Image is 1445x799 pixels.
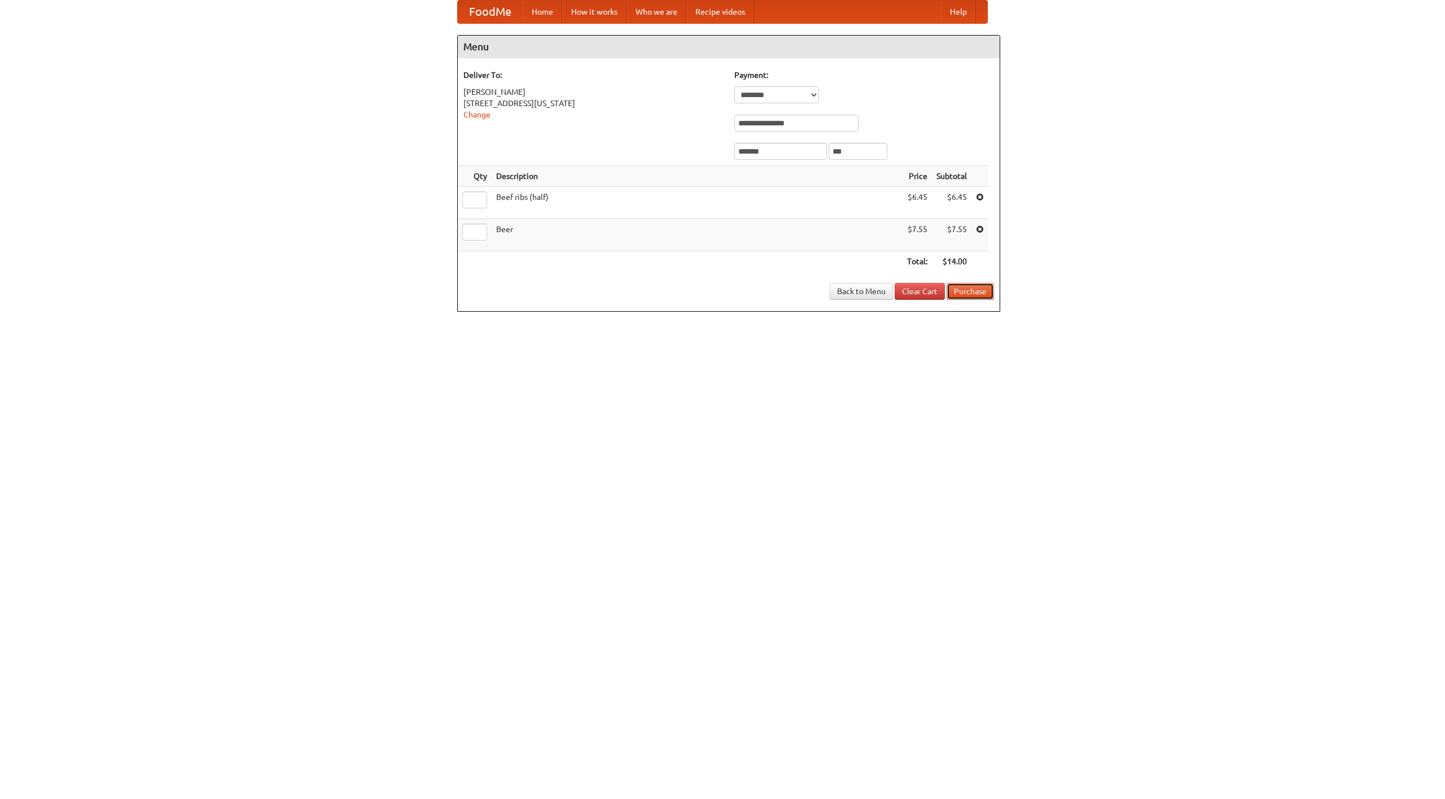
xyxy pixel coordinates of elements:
[492,166,903,187] th: Description
[463,69,723,81] h5: Deliver To:
[627,1,686,23] a: Who we are
[947,283,994,300] button: Purchase
[463,86,723,98] div: [PERSON_NAME]
[686,1,754,23] a: Recipe videos
[932,219,971,251] td: $7.55
[830,283,893,300] a: Back to Menu
[895,283,945,300] a: Clear Cart
[523,1,562,23] a: Home
[463,98,723,109] div: [STREET_ADDRESS][US_STATE]
[734,69,994,81] h5: Payment:
[458,166,492,187] th: Qty
[903,251,932,272] th: Total:
[492,187,903,219] td: Beef ribs (half)
[463,110,491,119] a: Change
[903,219,932,251] td: $7.55
[903,187,932,219] td: $6.45
[932,251,971,272] th: $14.00
[932,166,971,187] th: Subtotal
[458,1,523,23] a: FoodMe
[941,1,976,23] a: Help
[492,219,903,251] td: Beer
[932,187,971,219] td: $6.45
[458,36,1000,58] h4: Menu
[903,166,932,187] th: Price
[562,1,627,23] a: How it works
